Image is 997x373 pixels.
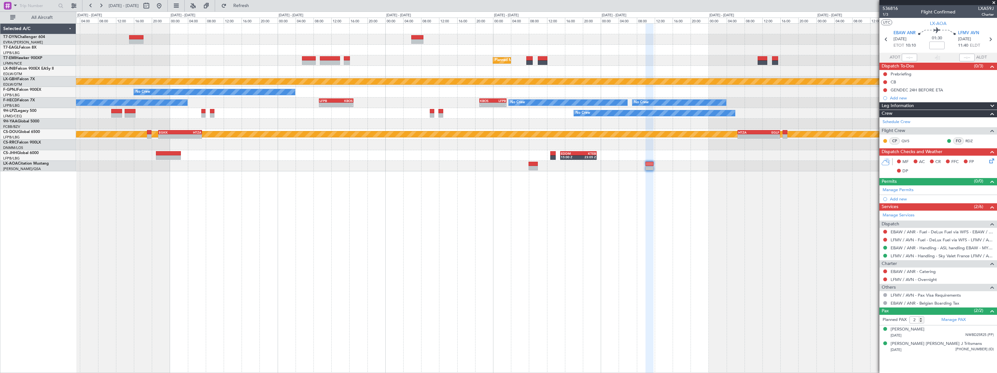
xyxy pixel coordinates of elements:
div: LFPB [493,99,506,103]
div: 12:00 [547,18,565,23]
span: ALDT [976,54,987,61]
a: LFPB/LBG [3,103,20,108]
a: LFMD/CEQ [3,114,22,119]
div: Add new [890,95,994,101]
a: LFPB/LBG [3,93,20,97]
div: KBOS [336,99,353,103]
span: Pax [882,307,889,315]
div: 12:00 [655,18,673,23]
span: Services [882,203,898,211]
span: 9H-LPZ [3,109,16,113]
div: 08:00 [206,18,224,23]
button: UTC [881,19,892,25]
span: [PHONE_NUMBER] (ID) [955,347,994,352]
div: [PERSON_NAME] [891,326,924,333]
div: 16:00 [242,18,259,23]
div: 16:00 [134,18,152,23]
div: [DATE] - [DATE] [171,13,195,18]
span: NWBD25R25 (PP) [965,332,994,338]
span: Refresh [228,4,255,8]
a: EDLW/DTM [3,72,22,76]
a: LFMV / AVN - Pax Visa Requirements [891,292,961,298]
a: RDZ [965,138,980,144]
div: KBOS [480,99,493,103]
span: LFMV AVN [958,30,979,36]
span: T7-EMI [3,56,16,60]
span: 9H-YAA [3,120,18,123]
div: HTZA [738,130,759,134]
a: Manage Permits [883,187,914,193]
div: [DATE] - [DATE] [77,13,102,18]
div: 04:00 [834,18,852,23]
a: [PERSON_NAME]/QSA [3,167,41,171]
a: LX-AOACitation Mustang [3,162,49,166]
span: T7-EAGL [3,46,19,50]
a: Manage Services [883,212,915,219]
div: 04:00 [511,18,529,23]
div: 12:00 [224,18,242,23]
span: LX-INB [3,67,16,71]
a: EDLW/DTM [3,82,22,87]
span: FFC [951,159,959,165]
a: EBAW / ANR - Fuel - DeLux Fuel via WFS - EBAW / ANR [891,229,994,235]
div: 00:00 [493,18,511,23]
a: LFMV / AVN - Overnight [891,277,937,282]
div: 16:00 [673,18,691,23]
span: 536816 [883,5,898,12]
div: No Crew [510,98,525,107]
div: - [493,103,506,107]
div: 20:00 [691,18,708,23]
div: 08:00 [98,18,116,23]
a: CS-DOUGlobal 6500 [3,130,40,134]
a: LFMV / AVN - Fuel - DeLux Fuel via WFS - LFMV / AVN [891,237,994,243]
div: 04:00 [188,18,206,23]
span: 10:10 [906,43,916,49]
span: F-GPNJ [3,88,17,92]
div: 08:00 [637,18,655,23]
span: AC [919,159,925,165]
a: EBAW / ANR - Catering [891,269,936,274]
div: LFPB [320,99,336,103]
div: 00:00 [601,18,619,23]
div: 12:00 [762,18,780,23]
div: No Crew [135,87,150,97]
span: ELDT [970,43,980,49]
div: 04:00 [296,18,313,23]
div: - [336,103,353,107]
span: 01:30 [932,35,942,42]
span: Charter [978,12,994,17]
div: - [738,135,759,138]
a: QVS [901,138,916,144]
div: [DATE] - [DATE] [602,13,626,18]
span: All Aircraft [17,15,67,20]
div: CP [889,137,900,144]
div: 20:00 [367,18,385,23]
span: CS-DOU [3,130,18,134]
span: CR [935,159,941,165]
a: T7-EAGLFalcon 8X [3,46,36,50]
a: EBAW / ANR - Belgian Boarding Tax [891,300,959,306]
input: --:-- [902,54,917,61]
span: F-HECD [3,98,17,102]
div: - [759,135,779,138]
div: 12:00 [870,18,888,23]
span: Flight Crew [882,127,905,135]
div: 20:00 [152,18,170,23]
div: No Crew [634,98,649,107]
span: (2/6) [974,203,983,210]
span: ATOT [890,54,900,61]
a: 9H-YAAGlobal 5000 [3,120,39,123]
div: [DATE] - [DATE] [709,13,734,18]
div: 16:00 [349,18,367,23]
div: [DATE] - [DATE] [386,13,411,18]
div: 16:00 [565,18,583,23]
input: Trip Number [19,1,56,11]
span: Leg Information [882,102,914,110]
div: 00:00 [816,18,834,23]
div: 08:00 [852,18,870,23]
div: 08:00 [745,18,762,23]
span: CS-RRC [3,141,17,144]
span: [DATE] [891,347,901,352]
span: [DATE] - [DATE] [109,3,139,9]
button: Refresh [218,1,257,11]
